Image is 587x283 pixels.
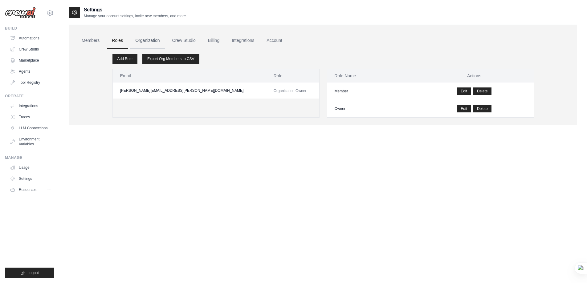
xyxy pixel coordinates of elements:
[203,32,224,49] a: Billing
[7,174,54,184] a: Settings
[7,123,54,133] a: LLM Connections
[130,32,165,49] a: Organization
[7,44,54,54] a: Crew Studio
[77,32,104,49] a: Members
[262,32,287,49] a: Account
[457,105,471,112] a: Edit
[5,7,36,19] img: Logo
[142,54,199,64] a: Export Org Members to CSV
[415,69,534,83] th: Actions
[167,32,201,49] a: Crew Studio
[5,94,54,99] div: Operate
[7,163,54,172] a: Usage
[266,69,319,83] th: Role
[227,32,259,49] a: Integrations
[473,105,491,112] button: Delete
[7,112,54,122] a: Traces
[5,26,54,31] div: Build
[7,78,54,87] a: Tool Registry
[7,33,54,43] a: Automations
[5,268,54,278] button: Logout
[84,14,187,18] p: Manage your account settings, invite new members, and more.
[113,83,266,99] td: [PERSON_NAME][EMAIL_ADDRESS][PERSON_NAME][DOMAIN_NAME]
[7,185,54,195] button: Resources
[27,270,39,275] span: Logout
[327,83,415,100] td: Member
[19,187,36,192] span: Resources
[113,69,266,83] th: Email
[473,87,491,95] button: Delete
[7,101,54,111] a: Integrations
[107,32,128,49] a: Roles
[5,155,54,160] div: Manage
[274,89,307,93] span: Organization Owner
[7,55,54,65] a: Marketplace
[84,6,187,14] h2: Settings
[457,87,471,95] a: Edit
[327,100,415,118] td: Owner
[7,134,54,149] a: Environment Variables
[112,54,137,64] a: Add Role
[327,69,415,83] th: Role Name
[7,67,54,76] a: Agents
